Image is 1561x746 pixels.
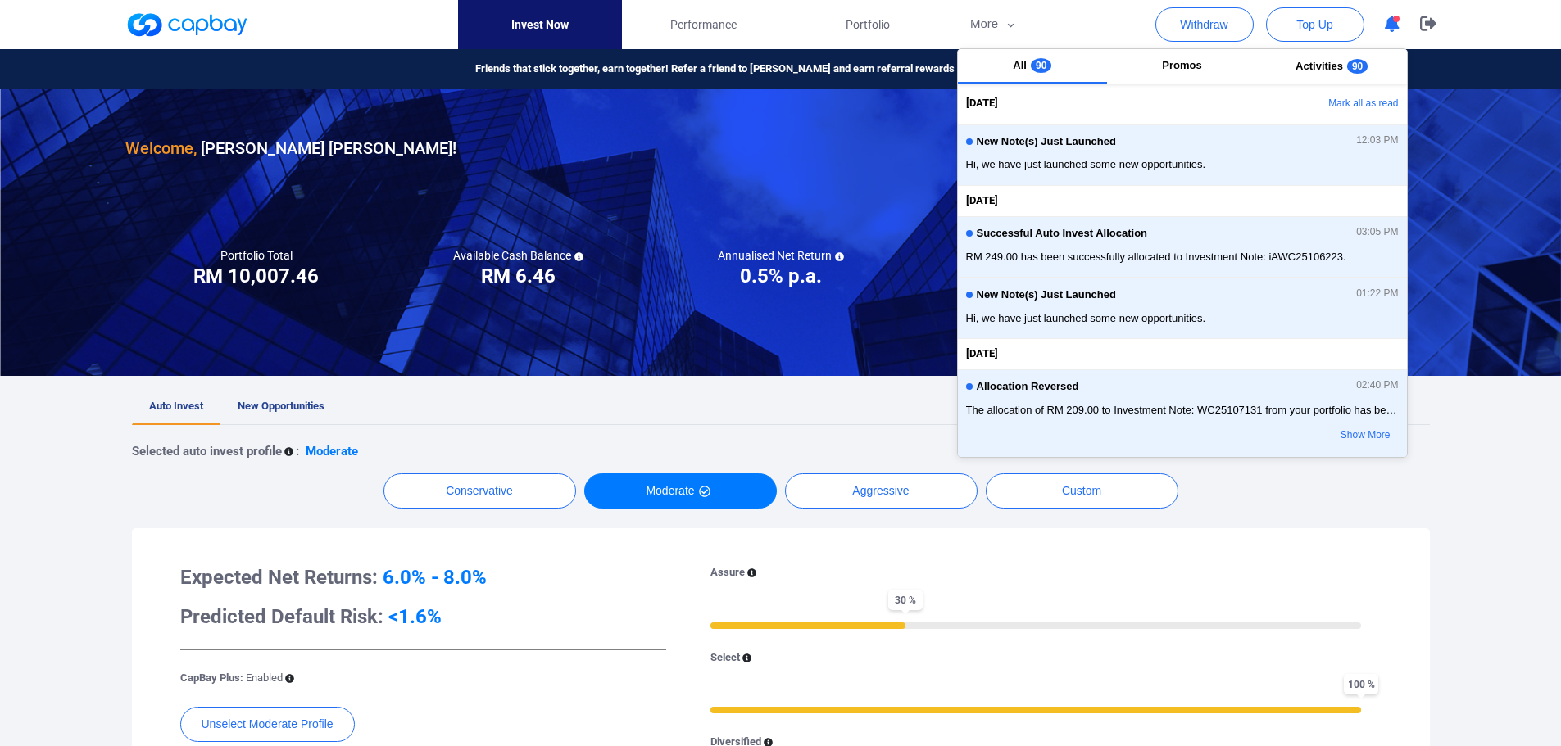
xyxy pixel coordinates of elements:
p: Moderate [306,441,358,461]
span: Auto Invest [149,400,203,412]
button: Moderate [584,473,777,509]
span: 100 % [1344,674,1378,694]
button: Withdraw [1155,7,1254,42]
span: New Note(s) Just Launched [977,289,1116,301]
h3: Predicted Default Risk: [180,604,666,630]
span: 90 [1347,59,1368,74]
span: New Opportunities [238,400,324,412]
button: Conservative [383,473,576,509]
button: Promos [1107,49,1257,84]
span: The allocation of RM 209.00 to Investment Note: WC25107131 from your portfolio has been reversed and [966,402,1399,418]
span: RM 249.00 has been successfully allocated to Investment Note: iAWC25106223. [966,249,1399,265]
span: Hi, we have just launched some new opportunities. [966,156,1399,173]
h5: Annualised Net Return [718,248,844,263]
p: CapBay Plus: [180,670,283,687]
button: Aggressive [785,473,978,509]
span: Friends that stick together, earn together! Refer a friend to [PERSON_NAME] and earn referral rew... [475,61,980,78]
button: All90 [958,49,1108,84]
p: Selected auto invest profile [132,441,282,461]
span: Hi, we have just launched some new opportunities. [966,310,1399,327]
button: Allocation Reversed02:40 PMThe allocation of RM 209.00 to Investment Note: WC25107131 from your p... [958,369,1407,459]
span: <1.6% [388,605,442,628]
h3: Expected Net Returns: [180,564,666,590]
span: Welcome, [125,138,197,158]
p: Select [710,649,740,667]
p: Assure [710,564,745,581]
span: 90 [1031,58,1051,73]
span: Activities [1296,60,1343,72]
h3: RM 6.46 [481,263,556,289]
span: Allocation Reversed [977,381,1079,393]
span: Performance [670,16,737,34]
span: 30 % [888,590,923,610]
button: Activities90 [1257,49,1407,84]
button: Top Up [1266,7,1364,42]
span: 02:40 PM [1356,380,1398,391]
h3: RM 10,007.46 [193,263,319,289]
button: Mark all as read [1230,90,1406,118]
span: Portfolio [846,16,890,34]
span: 6.0% - 8.0% [383,566,487,589]
span: All [1013,59,1027,71]
h5: Portfolio Total [220,248,293,263]
h5: Available Cash Balance [453,248,583,263]
span: Top Up [1296,16,1332,33]
button: Successful Auto Invest Allocation03:05 PMRM 249.00 has been successfully allocated to Investment ... [958,216,1407,278]
span: New Note(s) Just Launched [977,136,1116,148]
button: Custom [986,473,1178,509]
button: New Note(s) Just Launched01:22 PMHi, we have just launched some new opportunities. [958,278,1407,339]
button: Show More [1268,422,1398,450]
span: Successful Auto Invest Allocation [977,228,1148,240]
span: Promos [1162,59,1201,71]
span: [DATE] [966,95,998,112]
h3: 0.5% p.a. [740,263,822,289]
span: [DATE] [966,192,998,210]
span: 01:22 PM [1356,288,1398,300]
p: : [296,441,299,461]
span: Enabled [246,671,283,684]
span: 12:03 PM [1356,135,1398,147]
span: [DATE] [966,346,998,363]
span: 03:05 PM [1356,227,1398,238]
h3: [PERSON_NAME] [PERSON_NAME] ! [125,135,456,161]
button: New Note(s) Just Launched12:03 PMHi, we have just launched some new opportunities. [958,124,1407,186]
button: Unselect Moderate Profile [180,707,355,742]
